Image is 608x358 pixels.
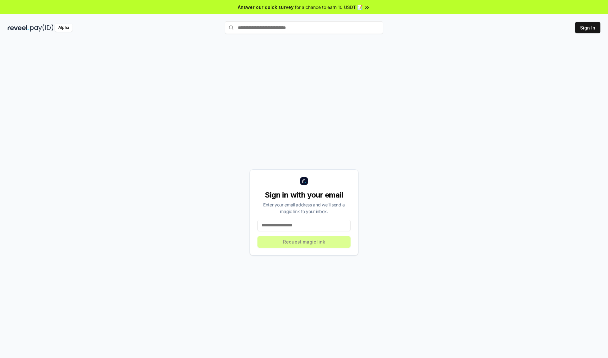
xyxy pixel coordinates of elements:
span: Answer our quick survey [238,4,294,10]
button: Sign In [575,22,600,33]
img: reveel_dark [8,24,29,32]
img: logo_small [300,177,308,185]
div: Enter your email address and we’ll send a magic link to your inbox. [257,201,351,215]
div: Alpha [55,24,73,32]
img: pay_id [30,24,54,32]
span: for a chance to earn 10 USDT 📝 [295,4,363,10]
div: Sign in with your email [257,190,351,200]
